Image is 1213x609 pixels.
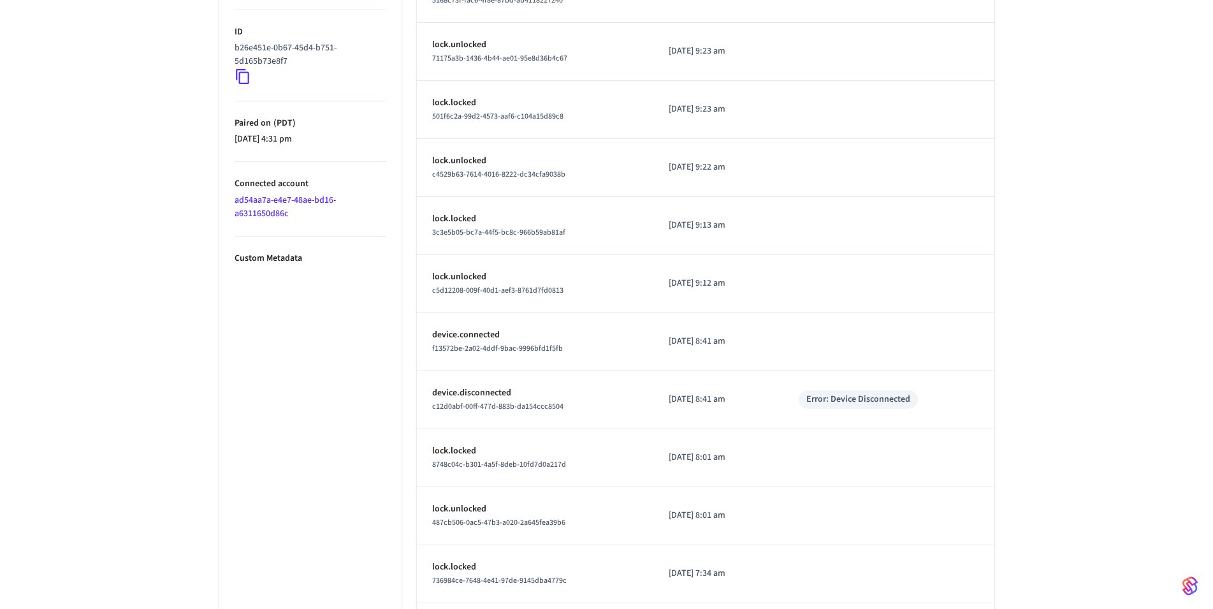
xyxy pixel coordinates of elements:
p: lock.locked [432,561,638,574]
p: b26e451e-0b67-45d4-b751-5d165b73e8f7 [235,41,381,68]
p: [DATE] 8:01 am [669,451,768,464]
p: [DATE] 9:22 am [669,161,768,174]
p: [DATE] 9:23 am [669,45,768,58]
p: [DATE] 4:31 pm [235,133,386,146]
span: 71175a3b-1436-4b44-ae01-95e8d36b4c67 [432,53,567,64]
p: [DATE] 8:41 am [669,335,768,348]
span: 736984ce-7648-4e41-97de-9145dba4779c [432,575,567,586]
p: [DATE] 9:23 am [669,103,768,116]
span: 487cb506-0ac5-47b3-a020-2a645fea39b6 [432,517,565,528]
span: f13572be-2a02-4ddf-9bac-9996bfd1f5fb [432,343,563,354]
span: ( PDT ) [271,117,296,129]
p: ID [235,26,386,39]
p: lock.unlocked [432,154,638,168]
span: c12d0abf-00ff-477d-883b-da154ccc8504 [432,401,563,412]
p: [DATE] 8:01 am [669,509,768,522]
p: lock.locked [432,444,638,458]
p: [DATE] 8:41 am [669,393,768,406]
p: [DATE] 7:34 am [669,567,768,580]
p: [DATE] 9:12 am [669,277,768,290]
p: Custom Metadata [235,252,386,265]
p: lock.unlocked [432,503,638,516]
img: SeamLogoGradient.69752ec5.svg [1182,576,1198,596]
p: Paired on [235,117,386,130]
div: Error: Device Disconnected [806,393,910,406]
span: 501f6c2a-99d2-4573-aaf6-c104a15d89c8 [432,111,563,122]
p: lock.locked [432,212,638,226]
p: [DATE] 9:13 am [669,219,768,232]
p: Connected account [235,177,386,191]
a: ad54aa7a-e4e7-48ae-bd16-a6311650d86c [235,194,336,220]
span: 3c3e5b05-bc7a-44f5-bc8c-966b59ab81af [432,227,565,238]
span: c5d12208-009f-40d1-aef3-8761d7fd0813 [432,285,563,296]
p: lock.unlocked [432,38,638,52]
span: c4529b63-7614-4016-8222-dc34cfa9038b [432,169,565,180]
p: lock.locked [432,96,638,110]
p: device.disconnected [432,386,638,400]
p: device.connected [432,328,638,342]
p: lock.unlocked [432,270,638,284]
span: 8748c04c-b301-4a5f-8deb-10fd7d0a217d [432,459,566,470]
